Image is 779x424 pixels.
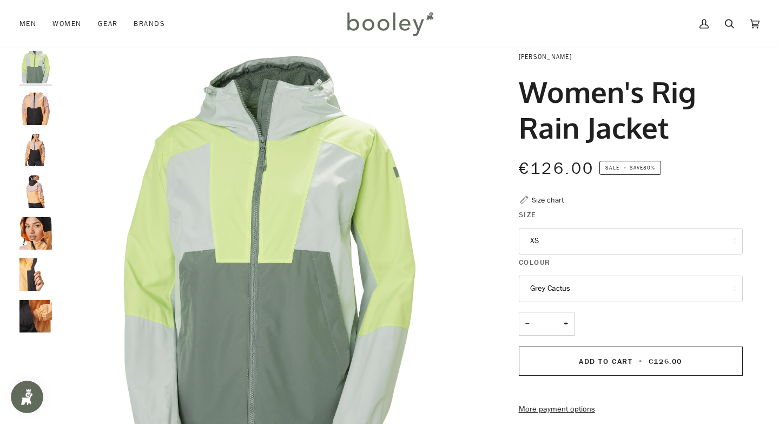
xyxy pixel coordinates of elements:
span: • [636,356,646,367]
img: Helly Hansen Women's Rig Rain Jacket Miami Peach - Booley Galway [19,300,52,332]
span: Sale [605,164,619,172]
span: Add to Cart [579,356,632,367]
img: Helly Hansen Women's Rig Rain Jacket Grey Cactus - Booley Galway [19,51,52,83]
button: + [557,312,575,336]
img: Helly Hansen Women's Rig Rain Jacket Miami Peach - Booley Galway [19,258,52,291]
img: Booley [342,8,437,40]
iframe: Button to open loyalty program pop-up [11,381,43,413]
a: [PERSON_NAME] [519,52,572,61]
div: Size chart [532,194,564,206]
span: Size [519,209,537,220]
span: Gear [98,18,118,29]
span: €126.00 [649,356,682,367]
em: • [621,164,630,172]
span: Men [19,18,36,29]
button: Grey Cactus [519,276,743,302]
img: Helly Hansen Women's Rig Rain Jacket Miami Peach - Booley Galway [19,134,52,166]
button: Add to Cart • €126.00 [519,347,743,376]
span: €126.00 [519,158,595,180]
a: More payment options [519,403,743,415]
h1: Women's Rig Rain Jacket [519,74,735,145]
img: Helly Hansen Women's Rig Rain Jacket Miami Peach - Booley Galway [19,175,52,208]
button: − [519,312,536,336]
img: Helly Hansen Women's Rig Rain Jacket Miami Peach - Booley Galway [19,217,52,250]
input: Quantity [519,312,575,336]
img: Helly Hansen Women's Rig Rain Jacket Miami Peach - Booley Galway [19,93,52,125]
span: Colour [519,257,551,268]
span: Brands [134,18,165,29]
span: Save [599,161,661,175]
span: Women [52,18,81,29]
span: 30% [643,164,655,172]
button: XS [519,228,743,255]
